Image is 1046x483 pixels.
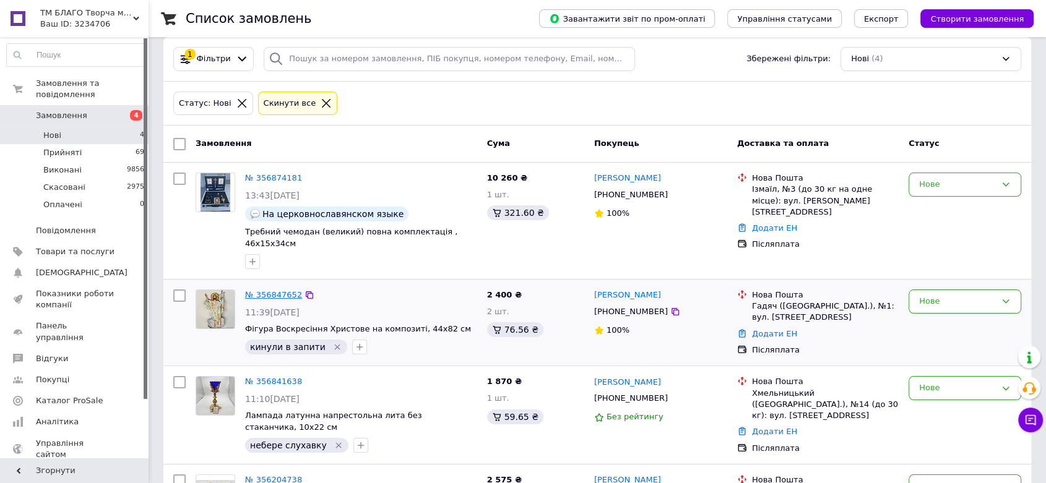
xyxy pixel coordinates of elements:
svg: Видалити мітку [334,440,344,450]
span: Доставка та оплата [737,139,829,148]
span: Товари та послуги [36,246,115,257]
span: 69 [136,147,144,158]
span: Створити замовлення [930,14,1024,24]
span: Cума [487,139,510,148]
a: Лампада латунна напрестольна лита без стаканчика, 10х22 см [245,411,422,432]
div: Післяплата [752,443,899,454]
a: Додати ЕН [752,223,797,233]
a: Фото товару [196,376,235,416]
span: 2 400 ₴ [487,290,522,299]
div: Гадяч ([GEOGRAPHIC_DATA].), №1: вул. [STREET_ADDRESS] [752,301,899,323]
div: [PHONE_NUMBER] [592,304,670,320]
div: Cкинути все [261,97,319,110]
span: 2 шт. [487,307,509,316]
span: 11:10[DATE] [245,394,300,404]
div: Нова Пошта [752,173,899,184]
a: № 356874181 [245,173,302,182]
span: 1 шт. [487,190,509,199]
span: [DEMOGRAPHIC_DATA] [36,267,128,278]
img: Фото товару [196,377,235,415]
span: Виконані [43,165,82,176]
span: Оплачені [43,199,82,210]
span: Замовлення [36,110,87,121]
input: Пошук [7,44,145,66]
div: Хмельницький ([GEOGRAPHIC_DATA].), №14 (до 30 кг): вул. [STREET_ADDRESS] [752,388,899,422]
button: Створити замовлення [920,9,1034,28]
button: Завантажити звіт по пром-оплаті [539,9,715,28]
span: Нові [43,130,61,141]
span: 2975 [127,182,144,193]
div: Післяплата [752,239,899,250]
svg: Видалити мітку [332,342,342,352]
span: (4) [871,54,883,63]
h1: Список замовлень [186,11,311,26]
a: № 356841638 [245,377,302,386]
div: [PHONE_NUMBER] [592,390,670,406]
img: :speech_balloon: [250,209,260,219]
div: Нове [919,178,996,191]
span: Прийняті [43,147,82,158]
a: Додати ЕН [752,329,797,338]
span: 10 260 ₴ [487,173,527,182]
div: 76.56 ₴ [487,322,543,337]
div: 321.60 ₴ [487,205,549,220]
span: 13:43[DATE] [245,190,300,200]
a: Додати ЕН [752,427,797,436]
span: ТМ БЛАГО Творча майстерня церковних виробів «Благо» [40,7,133,19]
span: 4 [130,110,142,121]
div: Післяплата [752,344,899,356]
img: Фото товару [201,173,230,212]
span: Каталог ProSale [36,395,103,406]
button: Експорт [854,9,909,28]
span: 11:39[DATE] [245,307,300,317]
div: Нове [919,295,996,308]
img: Фото товару [196,290,235,328]
span: небере слухавку [250,440,327,450]
span: Показники роботи компанії [36,288,115,310]
div: 1 [184,49,196,60]
span: Фільтри [197,53,231,65]
span: Нові [851,53,869,65]
span: 1 870 ₴ [487,377,522,386]
div: Нова Пошта [752,376,899,387]
span: Замовлення та повідомлення [36,78,149,100]
span: 100% [607,325,629,335]
div: Ваш ID: 3234706 [40,19,149,30]
span: Статус [909,139,940,148]
div: 59.65 ₴ [487,409,543,424]
span: кинули в запити [250,342,326,352]
input: Пошук за номером замовлення, ПІБ покупця, номером телефону, Email, номером накладної [264,47,635,71]
span: Збережені фільтри: [746,53,831,65]
div: Нове [919,382,996,395]
span: Відгуки [36,353,68,364]
span: Скасовані [43,182,85,193]
span: Требний чемодан (великий) повна комплектація , 46х15х34см [245,227,457,248]
div: Ізмаїл, №3 (до 30 кг на одне місце): вул. [PERSON_NAME][STREET_ADDRESS] [752,184,899,218]
a: [PERSON_NAME] [594,377,661,388]
span: Управління статусами [737,14,832,24]
span: 0 [140,199,144,210]
span: Завантажити звіт по пром-оплаті [549,13,705,24]
span: 4 [140,130,144,141]
span: Аналітика [36,416,79,427]
a: Фігура Воскресіння Христове на композиті, 44х82 см [245,324,471,333]
button: Управління статусами [727,9,842,28]
span: Повідомлення [36,225,96,236]
span: Управління сайтом [36,438,115,460]
span: Експорт [864,14,899,24]
span: Панель управління [36,320,115,343]
span: 1 шт. [487,393,509,403]
a: [PERSON_NAME] [594,173,661,184]
div: [PHONE_NUMBER] [592,187,670,203]
span: Покупці [36,374,69,385]
span: Без рейтингу [607,412,663,421]
span: 9856 [127,165,144,176]
span: 100% [607,208,629,218]
span: Покупець [594,139,639,148]
a: Створити замовлення [908,14,1034,23]
span: Замовлення [196,139,251,148]
div: Статус: Нові [176,97,234,110]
